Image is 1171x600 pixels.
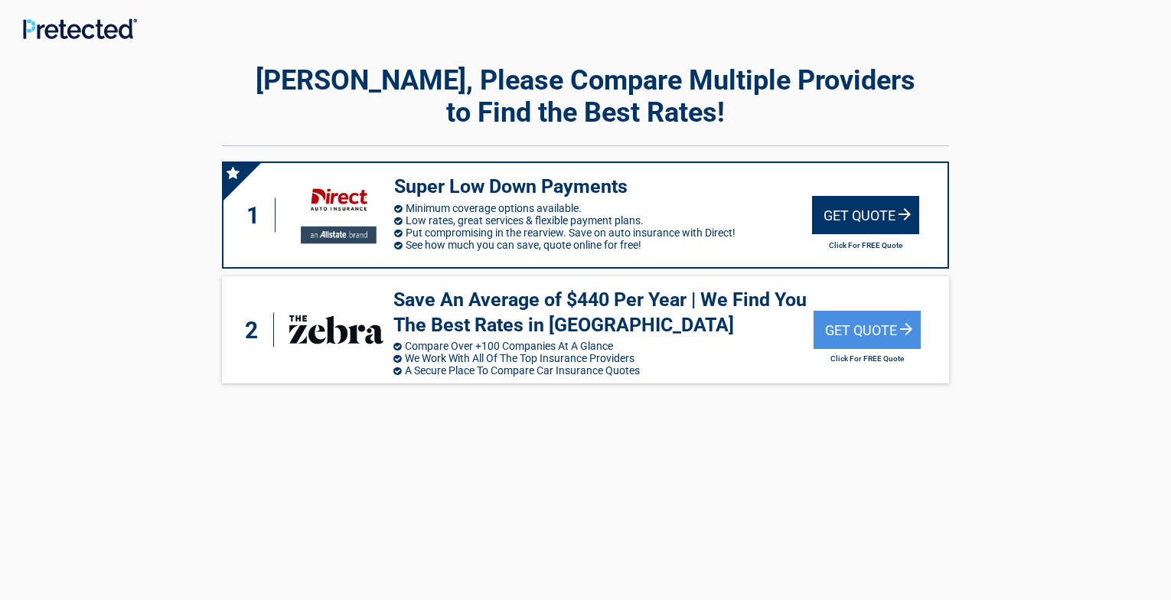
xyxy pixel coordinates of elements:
h2: Click For FREE Quote [812,241,919,249]
li: Low rates, great services & flexible payment plans. [394,214,812,227]
div: 1 [239,198,276,233]
li: See how much you can save, quote online for free! [394,239,812,251]
li: We Work With All Of The Top Insurance Providers [393,352,813,364]
li: Compare Over +100 Companies At A Glance [393,340,813,352]
li: Minimum coverage options available. [394,202,812,214]
h3: Save An Average of $440 Per Year | We Find You The Best Rates in [GEOGRAPHIC_DATA] [393,288,813,337]
div: Get Quote [812,196,919,234]
h2: Click For FREE Quote [814,354,921,363]
li: Put compromising in the rearview. Save on auto insurance with Direct! [394,227,812,239]
div: 2 [237,313,274,347]
li: A Secure Place To Compare Car Insurance Quotes [393,364,813,377]
img: Main Logo [23,18,137,39]
h2: [PERSON_NAME], Please Compare Multiple Providers to Find the Best Rates! [222,64,949,129]
img: thezebra's logo [287,306,386,354]
img: directauto's logo [289,177,387,253]
h3: Super Low Down Payments [394,174,812,200]
div: Get Quote [814,311,921,349]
